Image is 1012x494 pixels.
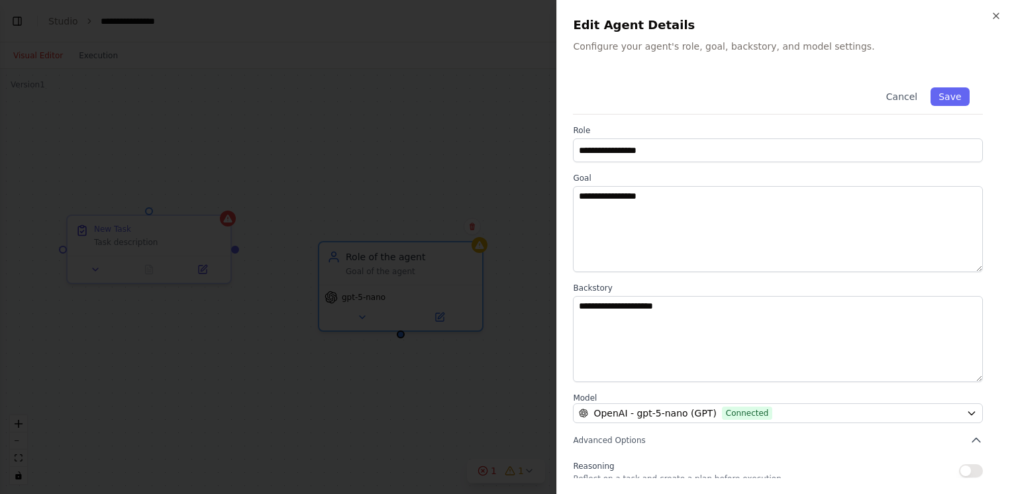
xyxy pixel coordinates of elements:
label: Backstory [573,283,983,293]
span: Reasoning [573,462,614,471]
span: Advanced Options [573,435,645,446]
label: Model [573,393,983,403]
p: Configure your agent's role, goal, backstory, and model settings. [573,40,996,53]
label: Role [573,125,983,136]
button: Advanced Options [573,434,983,447]
button: Save [931,87,970,106]
span: OpenAI - gpt-5-nano (GPT) [593,407,716,420]
h2: Edit Agent Details [573,16,996,34]
label: Goal [573,173,983,183]
button: OpenAI - gpt-5-nano (GPT)Connected [573,403,983,423]
span: Connected [722,407,773,420]
p: Reflect on a task and create a plan before execution [573,473,781,484]
button: Cancel [878,87,925,106]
